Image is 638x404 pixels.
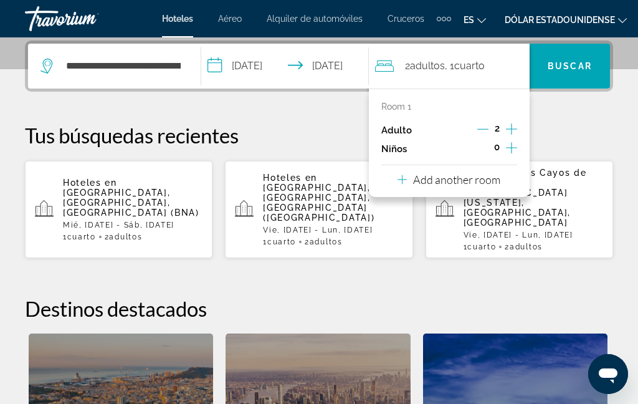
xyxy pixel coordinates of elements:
font: es [464,15,474,25]
a: Cruceros [388,14,424,24]
font: 1 [63,233,67,241]
font: 2 [105,233,110,241]
font: adultos [510,243,543,251]
font: adultos [410,60,445,72]
div: Widget de búsqueda [28,44,610,89]
button: Decrement children [477,142,488,156]
a: Aéreo [218,14,242,24]
a: Alquiler de automóviles [267,14,363,24]
font: 1 [464,243,468,251]
button: Cambiar moneda [505,11,627,29]
button: Elementos de navegación adicionales [437,9,451,29]
button: Increment adults [506,121,517,140]
font: [GEOGRAPHIC_DATA], [GEOGRAPHIC_DATA], [GEOGRAPHIC_DATA] (BNA) [63,188,199,218]
font: Cuarto [267,238,296,246]
button: Buscar [530,44,610,89]
button: Increment children [506,140,517,158]
font: Cuarto [454,60,485,72]
font: [GEOGRAPHIC_DATA], [GEOGRAPHIC_DATA], [GEOGRAPHIC_DATA] ([GEOGRAPHIC_DATA]) [263,183,374,223]
font: 2 [505,243,510,251]
iframe: Botón para iniciar la ventana de mensajería [588,354,628,394]
span: 2 [495,123,500,133]
button: Hoteles en [GEOGRAPHIC_DATA], [GEOGRAPHIC_DATA], [GEOGRAPHIC_DATA] ([GEOGRAPHIC_DATA])Vie, [DATE]... [225,160,412,259]
font: Mié, [DATE] - Sáb, [DATE] [63,221,174,229]
p: Room 1 [381,102,411,112]
font: , 1 [445,60,454,72]
button: Decrement adults [477,123,488,138]
font: Cuarto [67,233,96,241]
p: Add another room [413,173,500,186]
font: 1 [263,238,267,246]
font: Hoteles en [63,178,117,188]
span: 0 [494,142,500,152]
button: Cambiar idioma [464,11,486,29]
font: Vie, [DATE] - Lun, [DATE] [464,231,573,239]
a: Travorium [25,2,150,35]
font: 2 [305,238,310,246]
font: los Cayos de [US_STATE], [GEOGRAPHIC_DATA][US_STATE], [GEOGRAPHIC_DATA], [GEOGRAPHIC_DATA] [464,168,587,228]
font: adultos [310,238,343,246]
font: Cuarto [467,243,496,251]
font: Tus búsquedas recientes [25,123,239,148]
font: Destinos destacados [25,296,207,321]
font: Dólar estadounidense [505,15,615,25]
font: Vie, [DATE] - Lun, [DATE] [263,226,373,234]
button: Hoteles en [GEOGRAPHIC_DATA], [GEOGRAPHIC_DATA], [GEOGRAPHIC_DATA] (BNA)Mié, [DATE] - Sáb, [DATE]... [25,160,212,259]
p: Niños [381,144,407,155]
font: adultos [109,233,142,241]
font: 2 [405,60,410,72]
font: Buscar [548,61,592,71]
button: Hoteles en los Cayos de [US_STATE], [GEOGRAPHIC_DATA][US_STATE], [GEOGRAPHIC_DATA], [GEOGRAPHIC_D... [426,160,613,259]
font: Hoteles en [263,173,317,183]
a: Hoteles [162,14,193,24]
button: Check-in date: Sep 5, 2025 Check-out date: Sep 6, 2025 [201,44,368,89]
p: Adulto [381,125,412,136]
button: Viajeros: 2 adultos, 0 niños [369,44,530,89]
button: Add another room [398,165,500,191]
